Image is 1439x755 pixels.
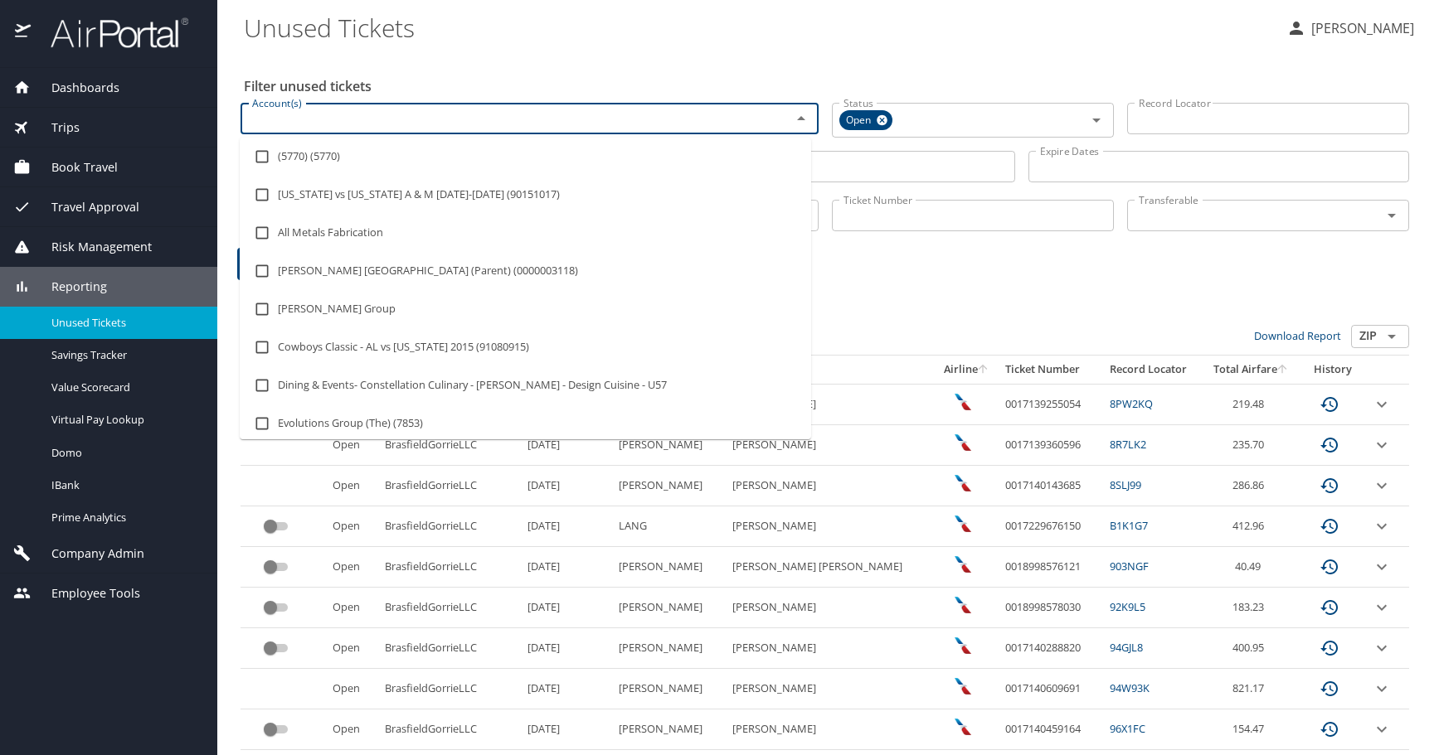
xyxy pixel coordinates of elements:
[1372,598,1392,617] button: expand row
[955,678,971,695] img: American Airlines
[999,356,1103,384] th: Ticket Number
[726,356,934,384] th: First Name
[378,466,521,506] td: BrasfieldGorrieLLC
[240,214,811,252] li: All Metals Fabrication
[237,248,292,280] button: Filter
[240,176,811,214] li: [US_STATE] vs [US_STATE] A & M [DATE]-[DATE] (90151017)
[32,17,188,49] img: airportal-logo.png
[31,79,119,97] span: Dashboards
[1110,477,1141,492] a: 8SLJ99
[244,73,1412,99] h2: Filter unused tickets
[726,425,934,466] td: [PERSON_NAME]
[1372,719,1392,739] button: expand row
[1203,356,1300,384] th: Total Airfare
[1110,640,1143,655] a: 94GJL8
[51,347,197,363] span: Savings Tracker
[521,425,612,466] td: [DATE]
[999,547,1103,588] td: 0018998576121
[1372,638,1392,658] button: expand row
[1280,13,1421,43] button: [PERSON_NAME]
[1110,559,1149,574] a: 903NGF
[726,669,934,709] td: [PERSON_NAME]
[1203,425,1300,466] td: 235.70
[378,506,521,547] td: BrasfieldGorrieLLC
[51,510,197,525] span: Prime Analytics
[31,584,140,603] span: Employee Tools
[1203,384,1300,424] td: 219.48
[726,466,934,506] td: [PERSON_NAME]
[326,669,378,709] td: Open
[240,252,811,290] li: [PERSON_NAME] [GEOGRAPHIC_DATA] (Parent) (0000003118)
[521,466,612,506] td: [DATE]
[1300,356,1365,384] th: History
[1110,680,1150,695] a: 94W93K
[1110,599,1145,614] a: 92K9L5
[31,238,152,256] span: Risk Management
[1203,709,1300,750] td: 154.47
[1203,506,1300,547] td: 412.96
[326,709,378,750] td: Open
[326,506,378,547] td: Open
[726,588,934,628] td: [PERSON_NAME]
[612,588,726,628] td: [PERSON_NAME]
[240,138,811,176] li: (5770) (5770)
[31,544,144,563] span: Company Admin
[31,119,80,137] span: Trips
[1380,204,1403,227] button: Open
[955,475,971,491] img: American Airlines
[326,466,378,506] td: Open
[839,110,892,130] div: Open
[790,107,813,130] button: Close
[612,709,726,750] td: [PERSON_NAME]
[726,384,934,424] td: [PERSON_NAME]
[934,356,999,384] th: Airline
[612,425,726,466] td: [PERSON_NAME]
[612,506,726,547] td: LANG
[1372,679,1392,699] button: expand row
[240,328,811,366] li: Cowboys Classic - AL vs [US_STATE] 2015 (91080915)
[726,506,934,547] td: [PERSON_NAME]
[1306,18,1414,38] p: [PERSON_NAME]
[978,365,989,375] button: sort
[955,434,971,451] img: American Airlines
[999,709,1103,750] td: 0017140459164
[612,669,726,709] td: [PERSON_NAME]
[1372,435,1392,455] button: expand row
[999,466,1103,506] td: 0017140143685
[51,412,197,428] span: Virtual Pay Lookup
[612,466,726,506] td: [PERSON_NAME]
[955,394,971,410] img: American Airlines
[378,425,521,466] td: BrasfieldGorrieLLC
[955,597,971,613] img: wUYAEN7r47F0eX+AAAAAElFTkSuQmCC
[521,669,612,709] td: [DATE]
[1372,516,1392,536] button: expand row
[1110,518,1148,533] a: B1K1G7
[521,628,612,669] td: [DATE]
[999,506,1103,547] td: 0017229676150
[999,588,1103,628] td: 0018998578030
[1110,437,1146,452] a: 8R7LK2
[378,669,521,709] td: BrasfieldGorrieLLC
[1372,394,1392,414] button: expand row
[378,628,521,669] td: BrasfieldGorrieLLC
[51,445,197,461] span: Domo
[244,2,1273,53] h1: Unused Tickets
[51,380,197,395] span: Value Scorecard
[955,515,971,532] img: American Airlines
[726,547,934,588] td: [PERSON_NAME] [PERSON_NAME]
[999,425,1103,466] td: 0017139360596
[15,17,32,49] img: icon-airportal.png
[240,290,811,328] li: [PERSON_NAME] Group
[999,384,1103,424] td: 0017139255054
[1085,109,1108,132] button: Open
[51,477,197,493] span: IBank
[1110,396,1153,411] a: 8PW2KQ
[326,547,378,588] td: Open
[31,158,118,177] span: Book Travel
[240,404,811,443] li: Evolutions Group (The) (7853)
[31,198,139,216] span: Travel Approval
[326,425,378,466] td: Open
[955,556,971,573] img: American Airlines
[1203,628,1300,669] td: 400.95
[955,719,971,735] img: American Airlines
